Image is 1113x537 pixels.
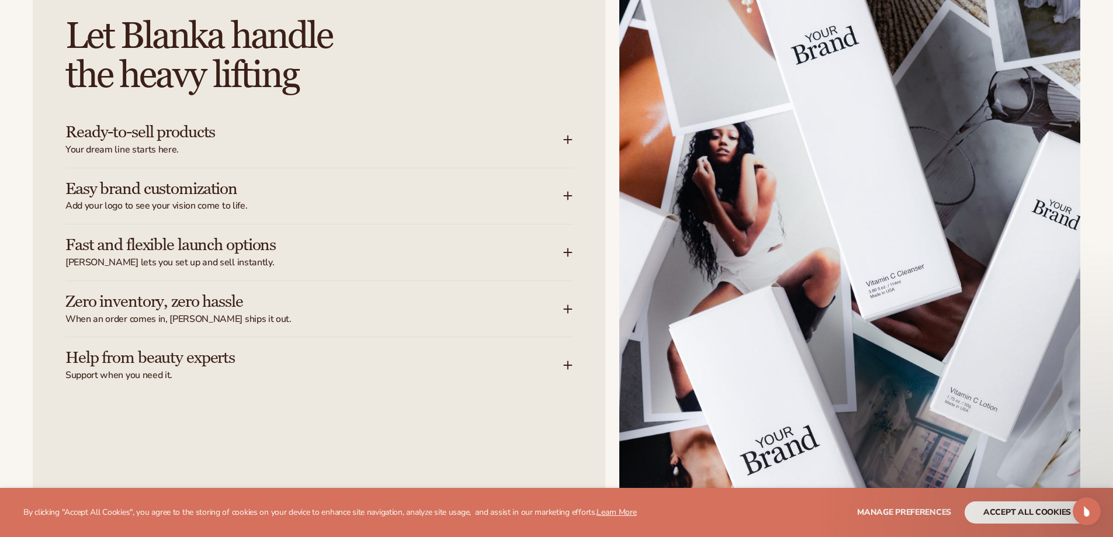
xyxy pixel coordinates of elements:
h2: Let Blanka handle the heavy lifting [65,17,573,95]
span: When an order comes in, [PERSON_NAME] ships it out. [65,313,563,325]
span: Support when you need it. [65,369,563,382]
span: [PERSON_NAME] lets you set up and sell instantly. [65,257,563,269]
iframe: Intercom live chat [1073,497,1101,525]
span: Add your logo to see your vision come to life. [65,200,563,212]
h3: Easy brand customization [65,180,528,198]
button: Manage preferences [857,501,951,524]
span: Your dream line starts here. [65,144,563,156]
h3: Ready-to-sell products [65,123,528,141]
button: accept all cookies [965,501,1090,524]
h3: Zero inventory, zero hassle [65,293,528,311]
a: Learn More [597,507,636,518]
h3: Fast and flexible launch options [65,236,528,254]
h3: Help from beauty experts [65,349,528,367]
p: By clicking "Accept All Cookies", you agree to the storing of cookies on your device to enhance s... [23,508,637,518]
span: Manage preferences [857,507,951,518]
